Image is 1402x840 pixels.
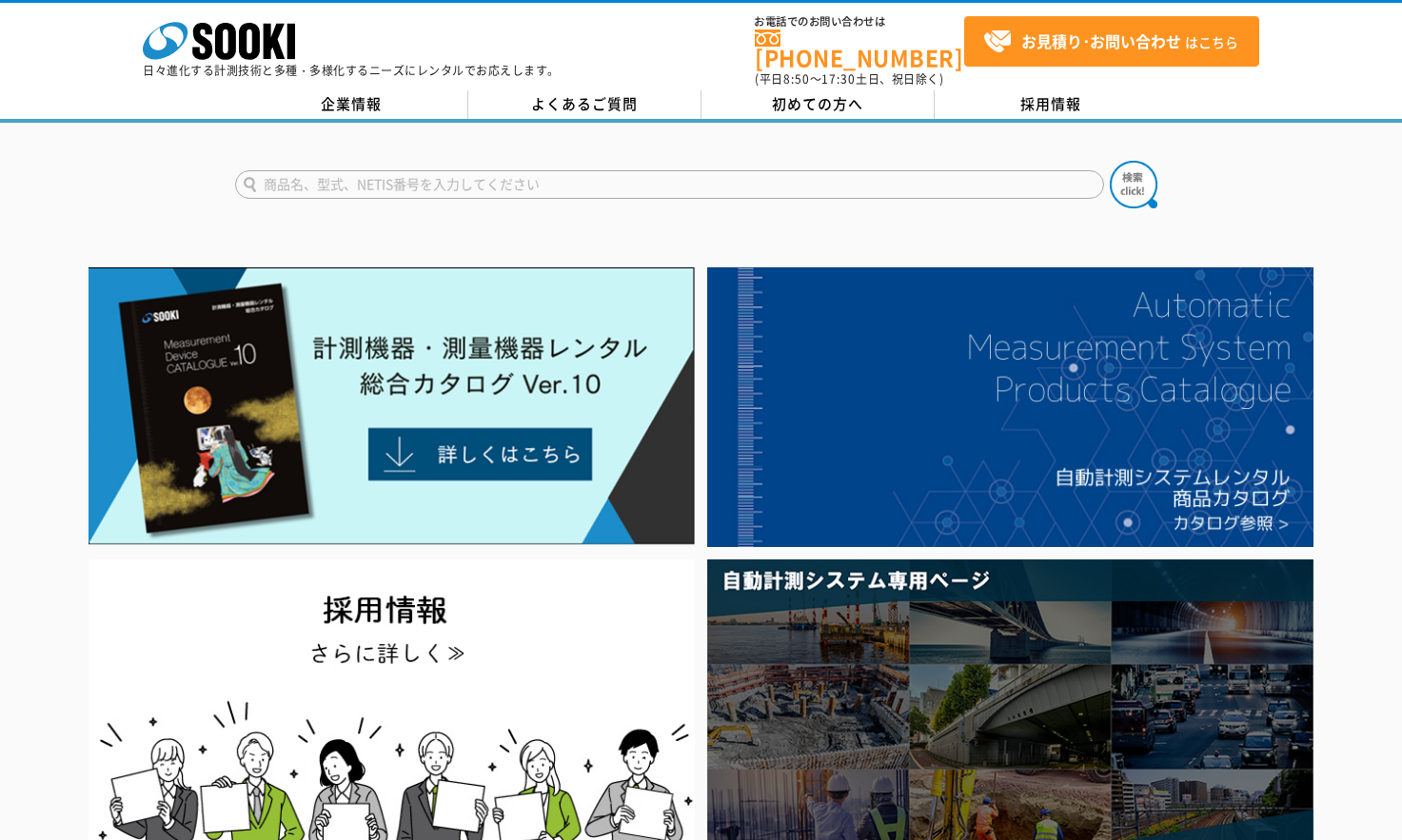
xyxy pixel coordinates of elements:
[701,90,935,119] a: 初めての方へ
[89,267,695,545] img: Catalog Ver10
[235,90,468,119] a: 企業情報
[235,170,1104,199] input: 商品名、型式、NETIS番号を入力してください
[772,93,863,114] span: 初めての方へ
[468,90,701,119] a: よくあるご質問
[707,267,1313,547] img: 自動計測システムカタログ
[821,70,856,88] span: 17:30
[1110,161,1157,208] img: btn_search.png
[755,70,943,88] span: (平日 ～ 土日、祝日除く)
[964,16,1259,67] a: お見積り･お問い合わせはこちら
[783,70,810,88] span: 8:50
[755,29,964,68] a: [PHONE_NUMBER]
[935,90,1168,119] a: 採用情報
[143,65,560,76] p: 日々進化する計測技術と多種・多様化するニーズにレンタルでお応えします。
[1021,29,1181,52] strong: お見積り･お問い合わせ
[983,28,1238,56] span: はこちら
[755,16,964,28] span: お電話でのお問い合わせは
